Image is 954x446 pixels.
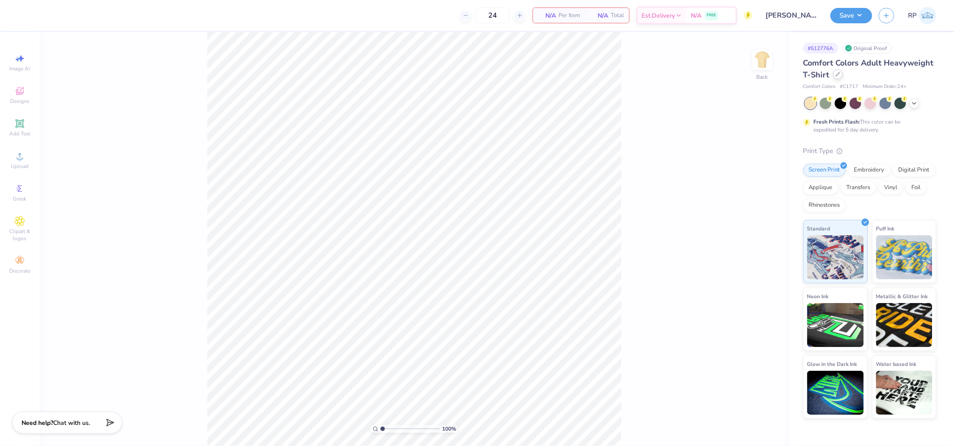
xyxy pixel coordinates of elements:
[691,11,702,20] span: N/A
[11,163,29,170] span: Upload
[803,199,846,212] div: Rhinestones
[22,419,53,427] strong: Need help?
[803,43,838,54] div: # 512776A
[475,7,510,23] input: – –
[803,181,838,194] div: Applique
[814,118,860,125] strong: Fresh Prints Flash:
[754,51,771,69] img: Back
[879,181,903,194] div: Vinyl
[591,11,608,20] span: N/A
[843,43,892,54] div: Original Proof
[759,7,824,24] input: Untitled Design
[807,292,829,301] span: Neon Ink
[876,235,933,279] img: Puff Ink
[807,303,864,347] img: Neon Ink
[9,267,30,274] span: Decorate
[876,303,933,347] img: Metallic & Glitter Ink
[876,292,928,301] span: Metallic & Glitter Ink
[807,359,857,369] span: Glow in the Dark Ink
[893,164,936,177] div: Digital Print
[13,195,27,202] span: Greek
[863,83,907,91] span: Minimum Order: 24 +
[807,235,864,279] img: Standard
[807,224,831,233] span: Standard
[4,228,35,242] span: Clipart & logos
[807,371,864,415] img: Glow in the Dark Ink
[919,7,936,24] img: Rose Pineda
[803,83,836,91] span: Comfort Colors
[908,11,917,21] span: RP
[803,164,846,177] div: Screen Print
[803,146,936,156] div: Print Type
[642,11,675,20] span: Est. Delivery
[876,371,933,415] img: Water based Ink
[841,181,876,194] div: Transfers
[538,11,556,20] span: N/A
[442,425,456,433] span: 100 %
[611,11,624,20] span: Total
[876,224,895,233] span: Puff Ink
[831,8,872,23] button: Save
[10,65,30,72] span: Image AI
[757,73,768,81] div: Back
[803,58,934,80] span: Comfort Colors Adult Heavyweight T-Shirt
[707,12,716,18] span: FREE
[9,130,30,137] span: Add Text
[559,11,580,20] span: Per Item
[849,164,890,177] div: Embroidery
[53,419,90,427] span: Chat with us.
[814,118,922,134] div: This color can be expedited for 5 day delivery.
[10,98,29,105] span: Designs
[840,83,859,91] span: # C1717
[906,181,927,194] div: Foil
[908,7,936,24] a: RP
[876,359,917,369] span: Water based Ink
